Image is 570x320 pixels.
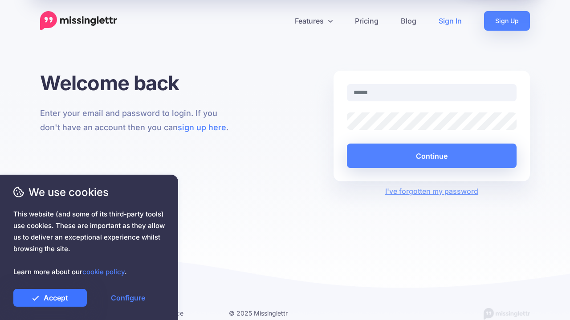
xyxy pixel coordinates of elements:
h1: Welcome back [40,71,236,95]
a: Sign In [427,11,473,31]
a: sign up here [178,123,226,132]
p: Enter your email and password to login. If you don't have an account then you can . [40,106,236,135]
a: Configure [91,289,165,307]
a: cookie policy [82,268,125,276]
li: © 2025 Missinglettr [229,308,310,319]
a: Sign Up [484,11,530,31]
button: Continue [347,144,517,168]
a: Pricing [344,11,390,31]
a: Features [284,11,344,31]
a: Blog [390,11,427,31]
span: This website (and some of its third-party tools) use cookies. These are important as they allow u... [13,208,165,278]
a: Accept [13,289,87,307]
a: I've forgotten my password [385,187,478,196]
span: We use cookies [13,184,165,200]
